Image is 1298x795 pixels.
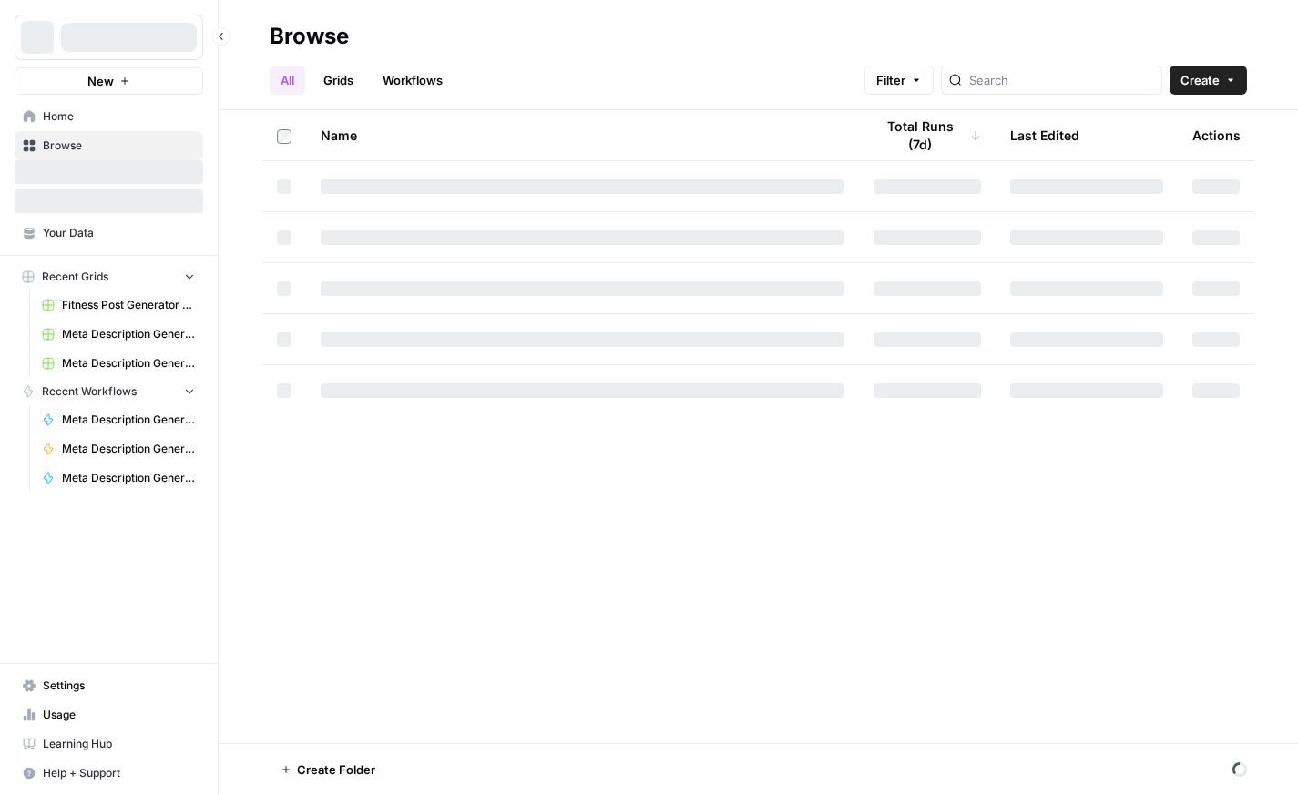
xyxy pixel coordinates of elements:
a: Learning Hub [15,729,203,759]
button: Recent Workflows [15,378,203,405]
div: Browse [270,22,349,51]
button: New [15,67,203,95]
input: Search [969,71,1154,89]
span: Settings [43,678,195,694]
a: Fitness Post Generator ([PERSON_NAME]) [34,290,203,320]
a: All [270,66,305,95]
span: Fitness Post Generator ([PERSON_NAME]) [62,297,195,313]
span: Meta Description Generator [62,412,195,428]
button: Help + Support [15,759,203,788]
span: Recent Grids [42,269,108,285]
span: Meta Description Generator ( [PERSON_NAME] ) [62,470,195,486]
a: Meta Description Generator ( [PERSON_NAME] ) Grid [34,349,203,378]
div: Last Edited [1010,110,1079,160]
a: Meta Description Generator ( [PERSON_NAME] ) [34,464,203,493]
a: Your Data [15,219,203,248]
span: New [87,72,114,90]
span: Meta Description Generator ( [PERSON_NAME] ) Grid (1) [62,326,195,342]
span: Meta Description Generator ( [PERSON_NAME] ) Grid [62,355,195,372]
span: Your Data [43,225,195,241]
a: Browse [15,131,203,160]
span: Learning Hub [43,736,195,752]
button: Recent Grids [15,263,203,290]
a: Meta Description Generator [34,405,203,434]
div: Actions [1192,110,1241,160]
span: Home [43,108,195,125]
span: Filter [876,71,905,89]
button: Filter [864,66,934,95]
button: Create Folder [270,755,386,784]
span: Help + Support [43,765,195,781]
span: Meta Description Generator ([PERSON_NAME]) [62,441,195,457]
a: Grids [312,66,364,95]
a: Home [15,102,203,131]
div: Total Runs (7d) [874,110,981,160]
div: Name [321,110,844,160]
span: Recent Workflows [42,383,137,400]
span: Browse [43,138,195,154]
span: Create [1180,71,1220,89]
a: Usage [15,700,203,729]
a: Settings [15,671,203,700]
span: Usage [43,707,195,723]
a: Workflows [372,66,454,95]
a: Meta Description Generator ([PERSON_NAME]) [34,434,203,464]
span: Create Folder [297,760,375,779]
button: Create [1170,66,1247,95]
a: Meta Description Generator ( [PERSON_NAME] ) Grid (1) [34,320,203,349]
